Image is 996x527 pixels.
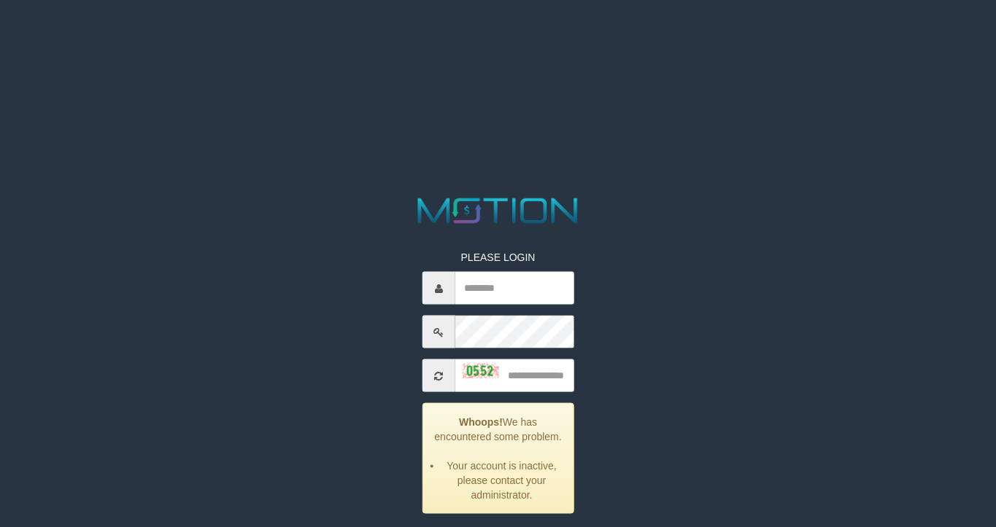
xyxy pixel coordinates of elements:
[463,364,499,378] img: captcha
[422,403,574,514] div: We has encountered some problem.
[459,416,503,428] strong: Whoops!
[441,458,563,502] li: Your account is inactive, please contact your administrator.
[422,250,574,265] p: PLEASE LOGIN
[411,194,585,228] img: MOTION_logo.png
